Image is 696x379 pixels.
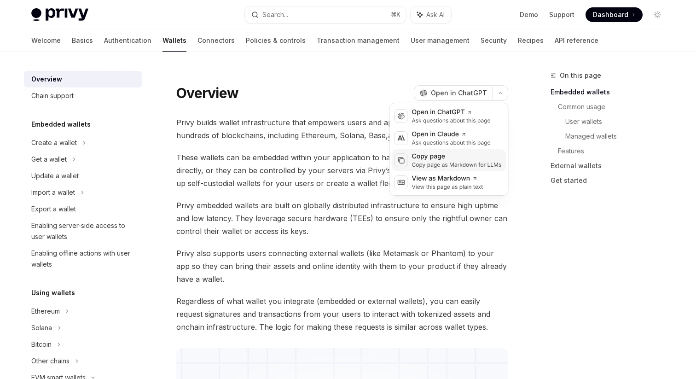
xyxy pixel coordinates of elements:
div: Open in ChatGPT [412,108,491,117]
a: Recipes [518,29,544,52]
div: Export a wallet [31,204,76,215]
div: Update a wallet [31,170,79,181]
span: Dashboard [593,10,628,19]
a: User management [411,29,470,52]
a: Support [549,10,574,19]
span: Privy builds wallet infrastructure that empowers users and applications to transact on hundreds o... [176,116,508,142]
a: User wallets [565,114,672,129]
span: Ask AI [426,10,445,19]
button: Search...⌘K [245,6,406,23]
a: Transaction management [317,29,400,52]
a: External wallets [551,158,672,173]
a: Common usage [558,99,672,114]
a: Enabling offline actions with user wallets [24,245,142,273]
div: Get a wallet [31,154,67,165]
div: Ask questions about this page [412,117,491,124]
div: Ask questions about this page [412,139,491,146]
h5: Using wallets [31,287,75,298]
a: API reference [555,29,598,52]
a: Dashboard [586,7,643,22]
button: Toggle dark mode [650,7,665,22]
a: and more [388,131,423,140]
a: Enabling server-side access to user wallets [24,217,142,245]
div: Copy page [412,152,502,161]
a: Security [481,29,507,52]
span: Privy also supports users connecting external wallets (like Metamask or Phantom) to your app so t... [176,247,508,286]
a: Wallets [162,29,186,52]
a: Export a wallet [24,201,142,217]
div: Enabling server-side access to user wallets [31,220,136,242]
div: Import a wallet [31,187,75,198]
a: Authentication [104,29,151,52]
button: Ask AI [411,6,451,23]
button: Open in ChatGPT [414,85,493,101]
span: These wallets can be embedded within your application to have users interact with them directly, ... [176,151,508,190]
div: Copy page as Markdown for LLMs [412,161,502,169]
div: View this page as plain text [412,183,483,191]
a: Basics [72,29,93,52]
span: Privy embedded wallets are built on globally distributed infrastructure to ensure high uptime and... [176,199,508,238]
div: Overview [31,74,62,85]
a: Chain support [24,87,142,104]
div: Create a wallet [31,137,77,148]
a: Update a wallet [24,168,142,184]
a: Overview [24,71,142,87]
img: light logo [31,8,88,21]
a: Get started [551,173,672,188]
div: Enabling offline actions with user wallets [31,248,136,270]
span: ⌘ K [391,11,400,18]
h1: Overview [176,85,238,101]
a: Connectors [197,29,235,52]
a: Managed wallets [565,129,672,144]
h5: Embedded wallets [31,119,91,130]
a: Features [558,144,672,158]
div: View as Markdown [412,174,483,183]
div: Chain support [31,90,74,101]
a: Welcome [31,29,61,52]
div: Bitcoin [31,339,52,350]
a: Demo [520,10,538,19]
div: Search... [262,9,288,20]
span: Regardless of what wallet you integrate (embedded or external wallets), you can easily request si... [176,295,508,333]
a: Embedded wallets [551,85,672,99]
span: On this page [560,70,601,81]
div: Ethereum [31,306,60,317]
div: Solana [31,322,52,333]
a: Policies & controls [246,29,306,52]
div: Open in Claude [412,130,491,139]
div: Other chains [31,356,70,367]
span: Open in ChatGPT [431,88,487,98]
